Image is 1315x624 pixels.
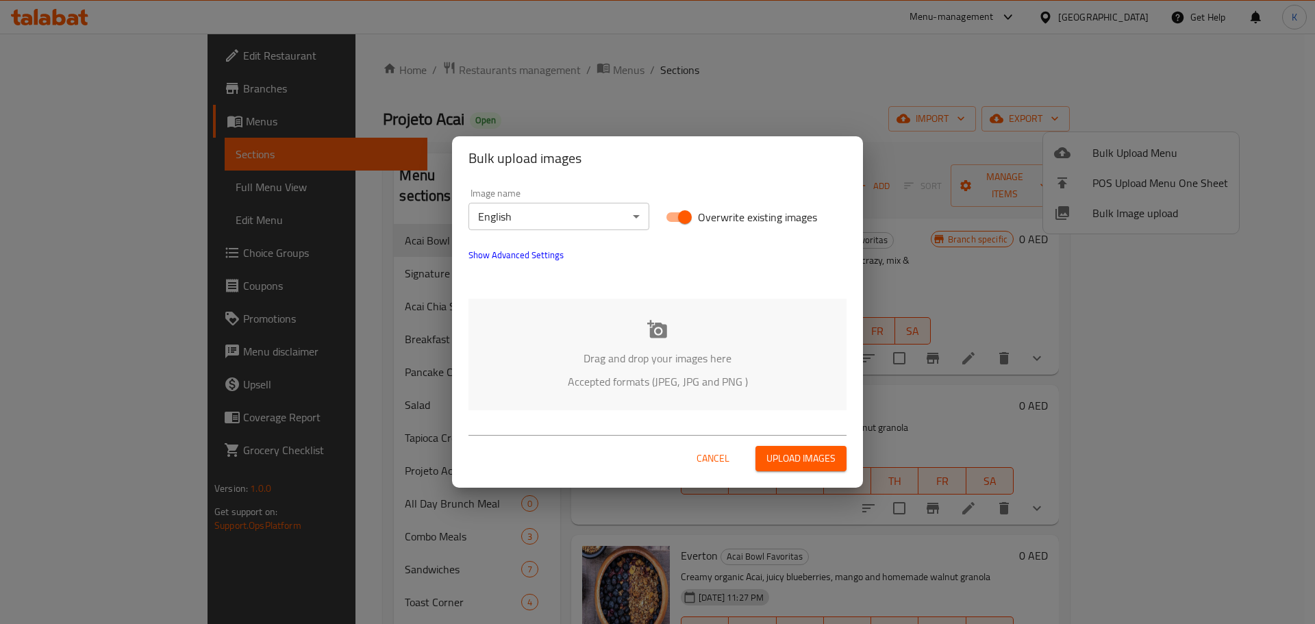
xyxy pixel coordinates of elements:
[691,446,735,471] button: Cancel
[489,350,826,366] p: Drag and drop your images here
[468,147,847,169] h2: Bulk upload images
[468,203,649,230] div: English
[468,247,564,263] span: Show Advanced Settings
[766,450,836,467] span: Upload images
[755,446,847,471] button: Upload images
[489,373,826,390] p: Accepted formats (JPEG, JPG and PNG )
[698,209,817,225] span: Overwrite existing images
[697,450,729,467] span: Cancel
[460,238,572,271] button: show more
